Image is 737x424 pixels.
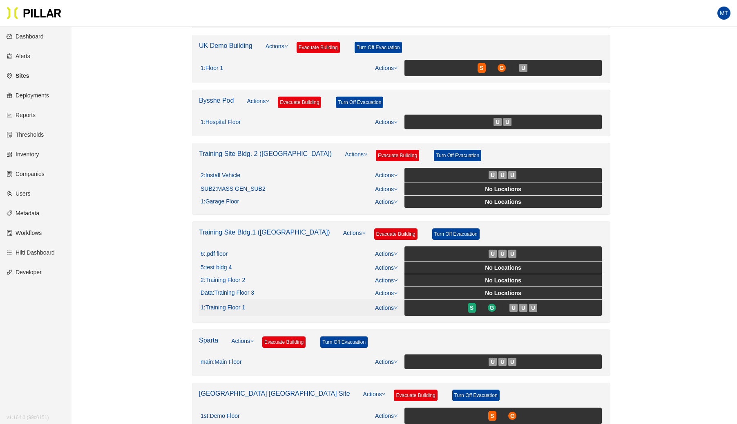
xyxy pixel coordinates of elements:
a: teamUsers [7,190,31,197]
a: Actions [375,304,398,311]
div: No Locations [406,276,600,285]
div: No Locations [406,289,600,298]
a: Turn Off Evacuation [432,228,480,240]
span: down [364,152,368,156]
span: down [284,44,288,48]
span: U [491,249,495,258]
a: Actions [375,119,398,125]
span: S [470,303,473,312]
div: No Locations [406,185,600,194]
span: U [521,303,525,312]
span: down [394,278,398,282]
a: solutionCompanies [7,171,45,177]
span: down [394,66,398,70]
span: down [394,360,398,364]
span: down [394,187,398,191]
span: U [500,357,505,366]
span: down [394,306,398,310]
span: down [394,252,398,256]
div: 1st [201,413,240,420]
a: auditWorkflows [7,230,42,236]
a: Actions [375,250,398,257]
a: exceptionThresholds [7,131,44,138]
span: U [505,117,509,126]
a: Evacuate Building [278,97,321,108]
span: down [394,200,398,204]
div: No Locations [406,197,600,206]
div: 1 [201,304,245,311]
span: : Training Floor 3 [213,289,254,297]
span: U [510,171,514,180]
span: U [491,357,495,366]
div: SUB2 [201,185,266,193]
a: apiDeveloper [7,269,42,275]
span: down [394,266,398,270]
span: : .pdf floor [204,250,228,258]
span: U [500,171,505,180]
span: down [382,392,386,396]
a: Turn Off Evacuation [320,336,368,348]
div: main [201,359,241,366]
a: Actions [375,198,398,205]
span: : MASS GEN_SUB2 [216,185,266,193]
div: 2 [201,277,245,284]
div: Data [201,289,254,297]
span: : test bldg 4 [204,264,232,271]
span: down [394,173,398,177]
span: G [500,63,504,72]
a: tagMetadata [7,210,39,217]
span: down [266,99,270,103]
a: Actions [375,277,398,284]
a: Sparta [199,337,218,344]
a: Turn Off Evacuation [355,42,402,53]
img: Pillar Technologies [7,7,61,20]
span: : Training Floor 2 [204,277,245,284]
a: Evacuate Building [374,228,418,240]
a: Actions [375,172,398,178]
span: : Main Floor [213,359,241,366]
span: S [480,63,483,72]
span: MT [720,7,728,20]
span: : Demo Floor [208,413,240,420]
a: Training Site Bldg.1 ([GEOGRAPHIC_DATA]) [199,229,330,236]
a: Actions [375,186,398,192]
div: 1 [201,65,223,72]
a: Actions [343,228,366,246]
span: U [531,303,535,312]
a: Actions [363,390,386,408]
a: Evacuate Building [394,390,437,401]
span: U [500,249,505,258]
span: down [394,120,398,124]
span: U [521,63,525,72]
span: : Training Floor 1 [204,304,245,311]
a: Actions [247,97,270,115]
span: down [362,231,366,235]
span: U [510,249,514,258]
a: alertAlerts [7,53,30,59]
span: : Floor 1 [204,65,223,72]
a: Actions [375,65,398,71]
span: U [496,117,500,126]
div: 6 [201,250,228,258]
div: 5 [201,264,232,271]
span: down [394,291,398,295]
a: [GEOGRAPHIC_DATA] [GEOGRAPHIC_DATA] Site [199,390,350,397]
a: Actions [375,359,398,365]
a: barsHilti Dashboard [7,249,55,256]
a: Evacuate Building [297,42,340,53]
span: U [510,357,514,366]
a: Bysshe Pod [199,97,234,104]
span: U [511,303,516,312]
a: line-chartReports [7,112,36,118]
span: down [394,414,398,418]
a: Actions [266,42,288,60]
span: S [490,411,494,420]
div: 2 [201,172,240,179]
a: Evacuate Building [376,150,419,161]
a: UK Demo Building [199,42,252,49]
a: qrcodeInventory [7,151,39,158]
div: 1 [201,198,239,205]
div: No Locations [406,263,600,272]
a: Turn Off Evacuation [452,390,500,401]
